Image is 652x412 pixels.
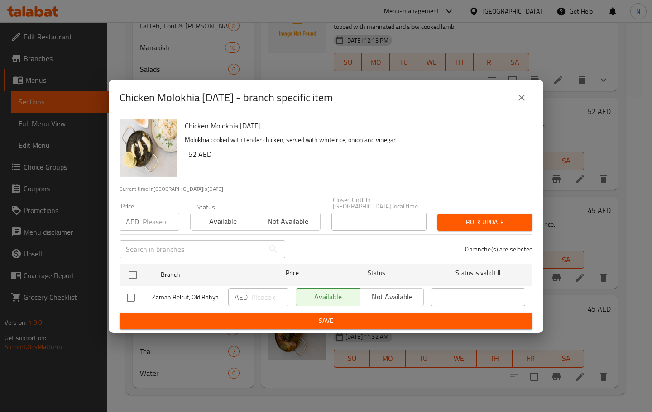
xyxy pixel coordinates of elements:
span: Bulk update [445,217,525,228]
span: Branch [161,269,255,280]
button: Save [120,313,532,329]
p: 0 branche(s) are selected [465,245,532,254]
span: Save [127,315,525,327]
button: Available [190,213,255,231]
p: Current time in [GEOGRAPHIC_DATA] is [DATE] [120,185,532,193]
p: AED [126,216,139,227]
span: Status [330,267,424,279]
h6: Chicken Molokhia [DATE] [185,119,525,132]
button: Not available [255,213,320,231]
button: close [511,87,532,109]
img: Chicken Molokhia Tuesday [120,119,177,177]
input: Search in branches [120,240,264,258]
input: Please enter price [251,288,288,306]
input: Please enter price [143,213,179,231]
span: Not available [259,215,316,228]
button: Bulk update [437,214,532,231]
span: Available [194,215,252,228]
p: AED [235,292,248,303]
p: Molokhia cooked with tender chicken, served with white rice, onion and vinegar. [185,134,525,146]
h2: Chicken Molokhia [DATE] - branch specific item [120,90,333,105]
span: Zaman Beirut, Old Bahya [152,292,221,303]
span: Price [262,267,322,279]
h6: 52 AED [188,148,525,161]
span: Status is valid till [431,267,525,279]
